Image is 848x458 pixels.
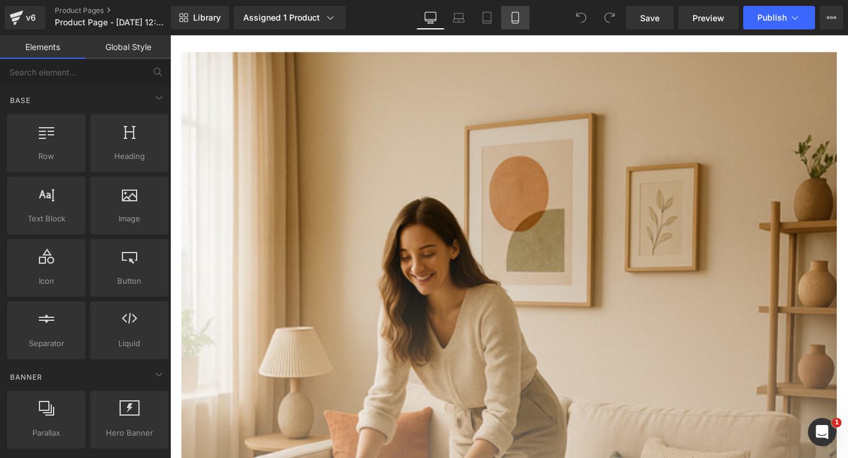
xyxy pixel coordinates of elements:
[808,418,836,446] iframe: Intercom live chat
[243,12,336,24] div: Assigned 1 Product
[445,6,473,29] a: Laptop
[678,6,738,29] a: Preview
[473,6,501,29] a: Tablet
[55,6,190,15] a: Product Pages
[501,6,529,29] a: Mobile
[94,150,165,162] span: Heading
[832,418,842,427] span: 1
[5,6,45,29] a: v6
[55,18,168,27] span: Product Page - [DATE] 12:33:29
[94,275,165,287] span: Button
[9,95,32,106] span: Base
[416,6,445,29] a: Desktop
[94,337,165,350] span: Liquid
[598,6,621,29] button: Redo
[11,275,82,287] span: Icon
[9,371,44,383] span: Banner
[743,6,815,29] button: Publish
[11,213,82,225] span: Text Block
[85,35,171,59] a: Global Style
[693,12,724,24] span: Preview
[757,13,787,22] span: Publish
[640,12,660,24] span: Save
[171,6,229,29] a: New Library
[24,10,38,25] div: v6
[94,213,165,225] span: Image
[193,12,221,23] span: Library
[11,427,82,439] span: Parallax
[11,337,82,350] span: Separator
[820,6,843,29] button: More
[94,427,165,439] span: Hero Banner
[569,6,593,29] button: Undo
[11,150,82,162] span: Row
